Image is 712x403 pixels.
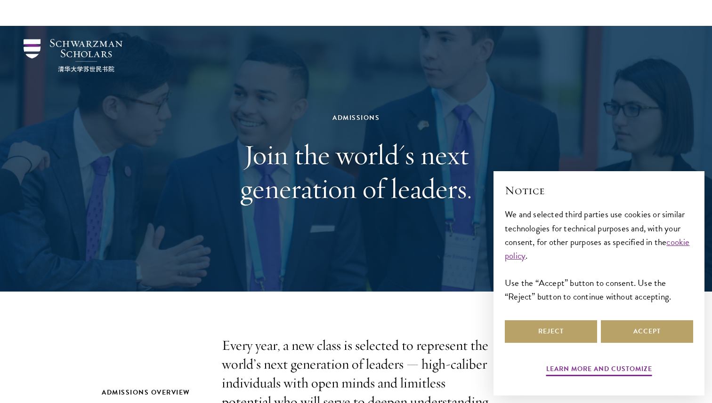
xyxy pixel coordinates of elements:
div: We and selected third parties use cookies or similar technologies for technical purposes and, wit... [505,207,693,303]
button: Accept [601,320,693,343]
h1: Join the world's next generation of leaders. [194,138,518,205]
div: Admissions [194,112,518,124]
a: cookie policy [505,235,690,262]
button: Learn more and customize [546,363,652,378]
h2: Notice [505,182,693,198]
button: Reject [505,320,597,343]
img: Schwarzman Scholars [24,39,122,72]
h2: Admissions Overview [102,387,203,398]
